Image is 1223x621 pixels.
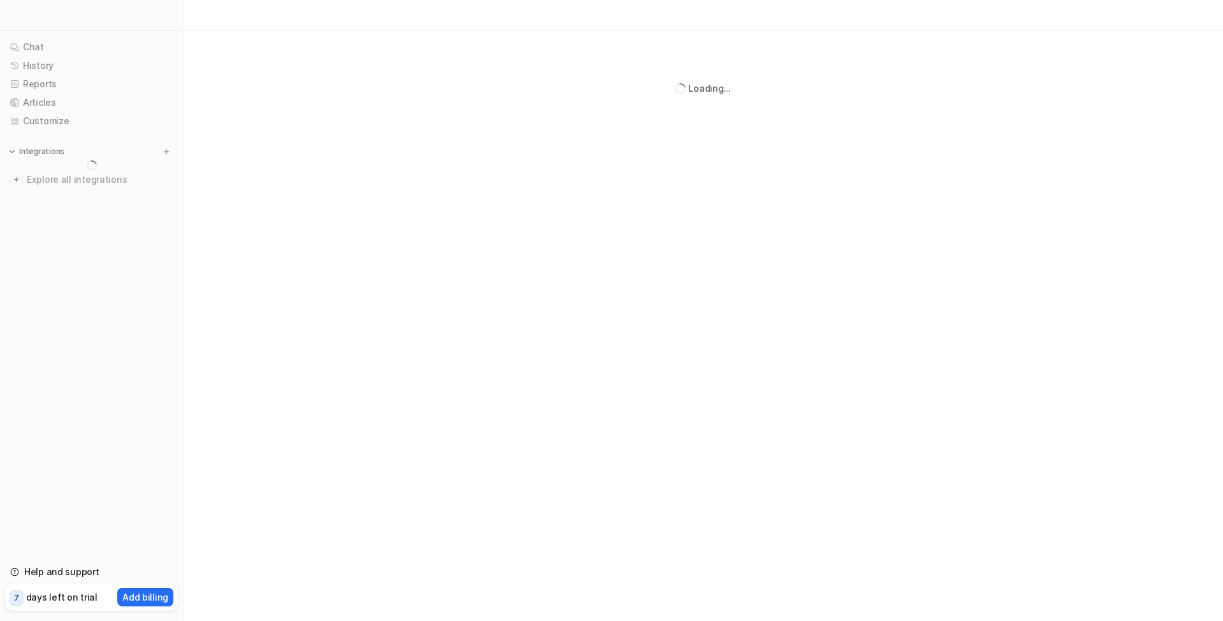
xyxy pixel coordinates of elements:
[26,590,98,604] p: days left on trial
[8,147,17,156] img: expand menu
[5,38,178,56] a: Chat
[117,588,173,606] button: Add billing
[14,592,19,604] p: 7
[27,169,173,190] span: Explore all integrations
[122,590,168,604] p: Add billing
[5,57,178,75] a: History
[19,146,64,157] p: Integrations
[162,147,171,156] img: menu_add.svg
[5,94,178,111] a: Articles
[10,173,23,186] img: explore all integrations
[5,75,178,93] a: Reports
[688,82,730,95] div: Loading...
[5,563,178,581] a: Help and support
[5,145,68,158] button: Integrations
[5,171,178,189] a: Explore all integrations
[5,112,178,130] a: Customize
